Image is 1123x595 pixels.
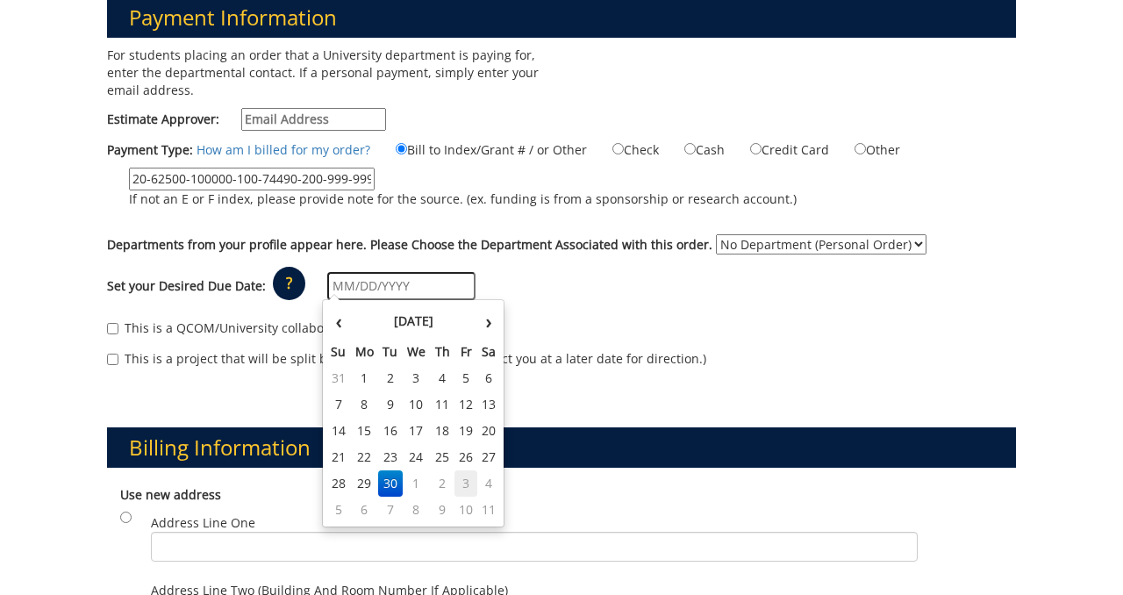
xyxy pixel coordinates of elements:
[107,108,386,131] label: Estimate Approver:
[403,365,431,391] td: 3
[378,339,403,365] th: Tu
[378,470,403,497] td: 30
[728,140,829,159] label: Credit Card
[350,444,378,470] td: 22
[107,141,193,159] label: Payment Type:
[326,339,350,365] th: Su
[430,339,454,365] th: Th
[107,47,548,99] p: For students placing an order that a University department is paying for, enter the departmental ...
[750,143,762,154] input: Credit Card
[326,470,350,497] td: 28
[120,486,221,503] b: Use new address
[477,444,500,470] td: 27
[612,143,624,154] input: Check
[430,470,454,497] td: 2
[129,190,797,208] p: If not an E or F index, please provide note for the source. (ex. funding is from a sponsorship or...
[477,304,500,339] th: ›
[326,418,350,444] td: 14
[107,427,1017,468] h3: Billing Information
[403,470,431,497] td: 1
[454,497,478,523] td: 10
[326,497,350,523] td: 5
[241,108,386,131] input: Estimate Approver:
[350,497,378,523] td: 6
[151,514,918,562] label: Address Line One
[477,365,500,391] td: 6
[129,168,375,190] input: If not an E or F index, please provide note for the source. (ex. funding is from a sponsorship or...
[403,339,431,365] th: We
[454,365,478,391] td: 5
[833,140,900,159] label: Other
[350,339,378,365] th: Mo
[855,143,866,154] input: Other
[477,418,500,444] td: 20
[396,143,407,154] input: Bill to Index/Grant # / or Other
[477,391,500,418] td: 13
[454,470,478,497] td: 3
[454,418,478,444] td: 19
[107,277,266,295] label: Set your Desired Due Date:
[590,140,659,159] label: Check
[454,391,478,418] td: 12
[326,391,350,418] td: 7
[378,365,403,391] td: 2
[662,140,725,159] label: Cash
[403,391,431,418] td: 10
[107,354,118,365] input: This is a project that will be split billed. (BMC Creative will contact you at a later date for d...
[378,391,403,418] td: 9
[430,444,454,470] td: 25
[151,532,918,562] input: Address Line One
[273,267,305,300] p: ?
[327,272,476,300] input: MM/DD/YYYY
[326,365,350,391] td: 31
[403,444,431,470] td: 24
[350,418,378,444] td: 15
[378,444,403,470] td: 23
[378,418,403,444] td: 16
[107,350,706,368] label: This is a project that will be split billed. (BMC Creative will contact you at a later date for d...
[430,497,454,523] td: 9
[326,444,350,470] td: 21
[477,497,500,523] td: 11
[378,497,403,523] td: 7
[326,304,350,339] th: ‹
[430,365,454,391] td: 4
[454,339,478,365] th: Fr
[350,365,378,391] td: 1
[430,418,454,444] td: 18
[350,470,378,497] td: 29
[684,143,696,154] input: Cash
[403,497,431,523] td: 8
[107,236,712,254] label: Departments from your profile appear here. Please Choose the Department Associated with this order.
[454,444,478,470] td: 26
[107,323,118,334] input: This is a QCOM/University collaborative project.
[374,140,587,159] label: Bill to Index/Grant # / or Other
[350,391,378,418] td: 8
[350,304,477,339] th: [DATE]
[430,391,454,418] td: 11
[107,319,405,337] label: This is a QCOM/University collaborative project.
[403,418,431,444] td: 17
[197,141,370,158] a: How am I billed for my order?
[477,339,500,365] th: Sa
[477,470,500,497] td: 4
